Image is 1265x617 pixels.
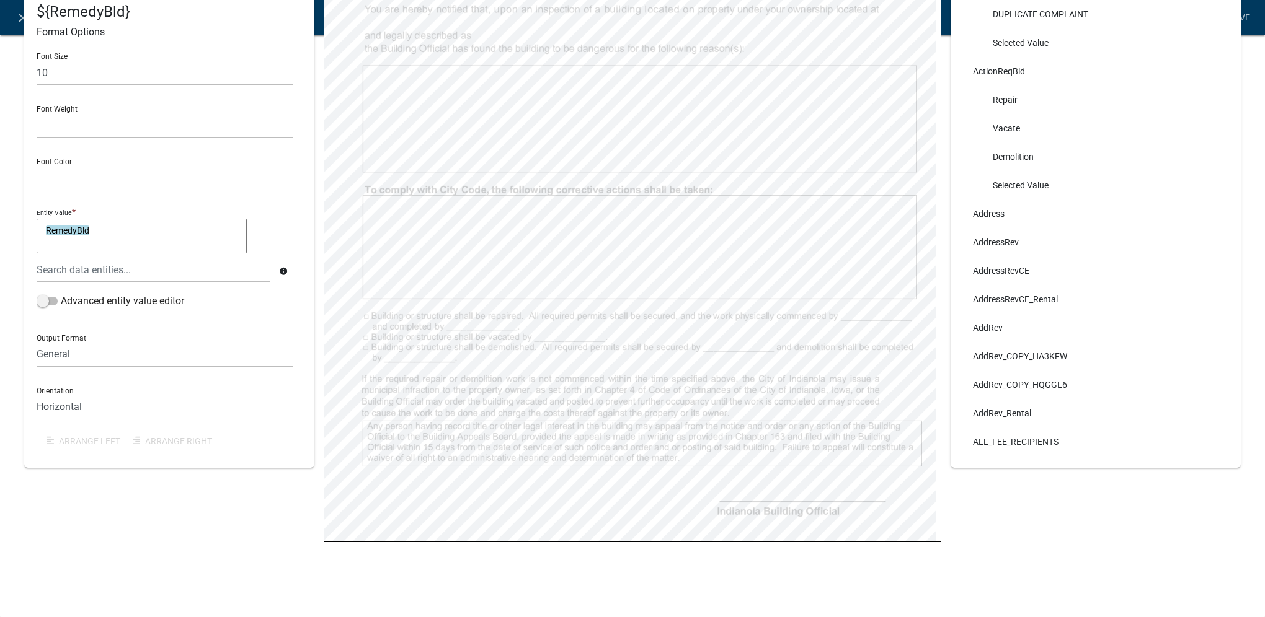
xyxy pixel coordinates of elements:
li: AddRev [963,313,1228,342]
li: Selected Value [963,171,1228,199]
i: close [16,11,30,25]
li: Vacate [963,114,1228,142]
label: Advanced entity value editor [37,294,184,308]
li: Selected Value [963,28,1228,57]
p: Entity Value [37,209,72,217]
li: Demolition [963,142,1228,171]
li: AddRev_COPY_HA3KFW [963,342,1228,370]
li: AddressRevCE_Rental [963,285,1228,313]
i: info [279,267,288,276]
input: Search data entities... [37,257,270,282]
li: AddressRev [963,228,1228,256]
li: AddressRevCE [963,256,1228,285]
li: AddRev_Rental [963,399,1228,427]
h6: Format Options [37,26,302,38]
li: Repair [963,85,1228,114]
li: ALL_FEE_RECIPIENTS [963,427,1228,456]
h4: ${RemedyBld} [37,3,302,21]
button: Arrange Right [123,430,222,452]
li: Address [963,199,1228,228]
button: Arrange Left [37,430,123,452]
li: ActionReqBld [963,57,1228,85]
li: AddRev_COPY_HQGGL6 [963,370,1228,399]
